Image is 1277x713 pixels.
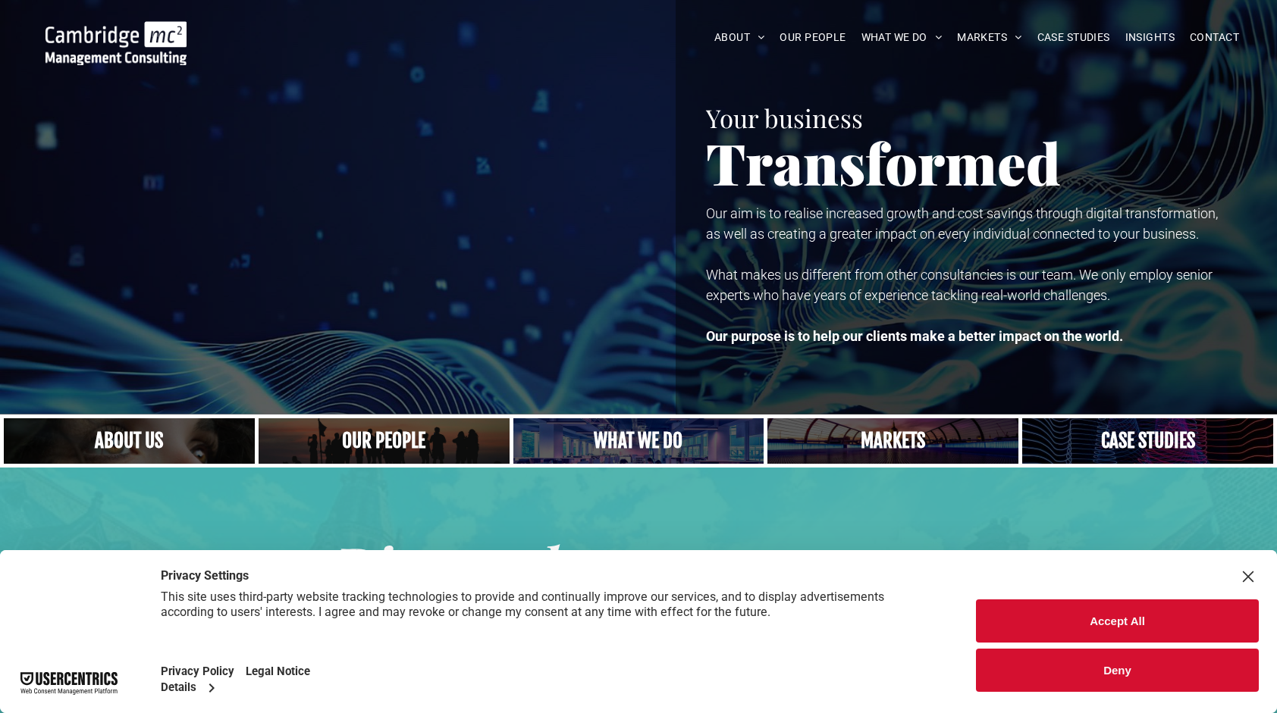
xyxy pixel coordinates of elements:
[949,26,1029,49] a: MARKETS
[1182,26,1247,49] a: CONTACT
[772,26,853,49] a: OUR PEOPLE
[706,328,1123,344] strong: Our purpose is to help our clients make a better impact on the world.
[334,529,558,600] span: Diamond
[45,21,187,65] img: Go to Homepage
[854,26,950,49] a: WHAT WE DO
[4,418,255,464] a: Close up of woman's face, centered on her eyes
[706,267,1213,303] span: What makes us different from other consultancies is our team. We only employ senior experts who h...
[706,124,1061,200] span: Transformed
[707,26,773,49] a: ABOUT
[1118,26,1182,49] a: INSIGHTS
[513,418,764,464] a: A yoga teacher lifting his whole body off the ground in the peacock pose
[1030,26,1118,49] a: CASE STUDIES
[706,101,863,134] span: Your business
[706,205,1218,242] span: Our aim is to realise increased growth and cost savings through digital transformation, as well a...
[259,418,510,464] a: A crowd in silhouette at sunset, on a rise or lookout point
